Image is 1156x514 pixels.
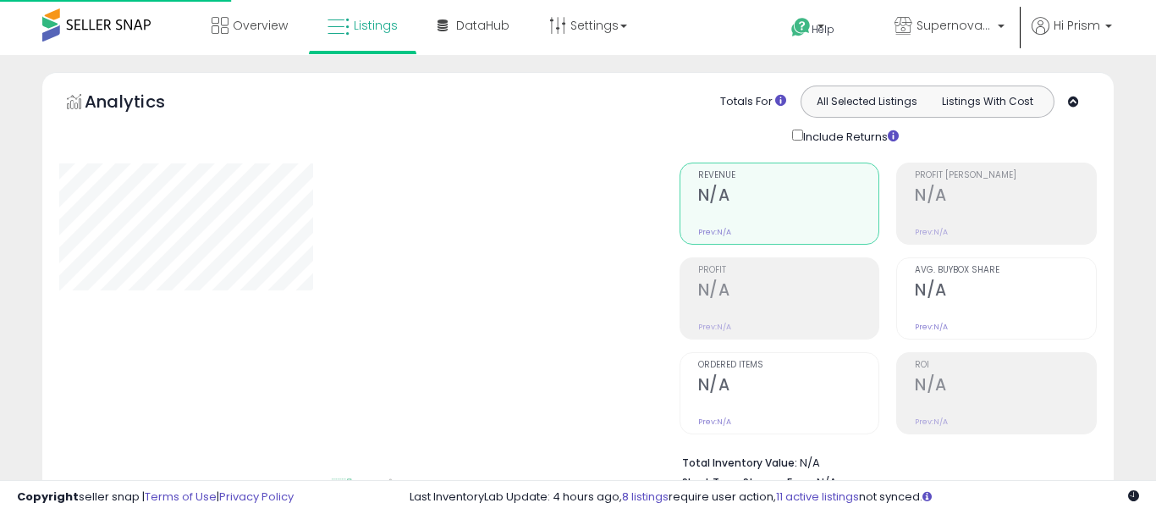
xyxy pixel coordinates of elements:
a: Hi Prism [1032,17,1112,55]
li: N/A [682,451,1084,472]
a: Privacy Policy [219,489,294,505]
div: Include Returns [779,126,919,146]
h2: N/A [915,375,1096,398]
strong: Copyright [17,489,79,505]
a: 8 listings [622,489,669,505]
small: Prev: N/A [698,227,731,237]
i: Click here to read more about un-synced listings. [922,491,932,502]
span: DataHub [456,17,509,34]
button: All Selected Listings [806,91,928,113]
small: Prev: N/A [915,227,948,237]
b: Total Inventory Value: [682,456,797,470]
i: Get Help [790,17,812,38]
span: Listings [354,17,398,34]
a: Terms of Use [145,489,217,505]
h2: N/A [915,185,1096,208]
h2: N/A [698,375,879,398]
span: Revenue [698,171,879,180]
a: 11 active listings [776,489,859,505]
span: Overview [233,17,288,34]
small: Prev: N/A [915,322,948,332]
h5: Analytics [85,90,198,118]
span: Profit [PERSON_NAME] [915,171,1096,180]
h2: N/A [698,280,879,303]
span: Help [812,22,834,36]
b: Short Term Storage Fees: [682,475,814,489]
small: Prev: N/A [915,417,948,427]
small: Prev: N/A [698,417,731,427]
div: seller snap | | [17,489,294,506]
span: Avg. Buybox Share [915,266,1096,275]
span: Ordered Items [698,361,879,370]
div: Last InventoryLab Update: 4 hours ago, require user action, not synced. [410,489,1139,506]
small: Prev: N/A [698,322,731,332]
h2: N/A [915,280,1096,303]
span: ROI [915,361,1096,370]
button: Listings With Cost [927,91,1049,113]
h2: N/A [698,185,879,208]
span: Profit [698,266,879,275]
a: Help [778,4,867,55]
span: Supernova Co. [917,17,993,34]
span: N/A [817,474,837,490]
span: Hi Prism [1054,17,1100,34]
div: Totals For [720,94,786,110]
